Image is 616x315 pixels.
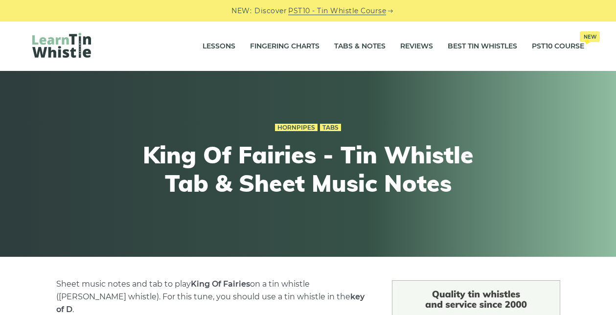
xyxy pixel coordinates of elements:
span: New [580,31,600,42]
a: Reviews [400,34,433,59]
a: Fingering Charts [250,34,319,59]
a: Hornpipes [275,124,318,132]
strong: King Of Fairies [191,279,250,289]
a: Lessons [203,34,235,59]
a: Best Tin Whistles [448,34,517,59]
a: Tabs & Notes [334,34,386,59]
img: LearnTinWhistle.com [32,33,91,58]
a: PST10 CourseNew [532,34,584,59]
a: Tabs [320,124,341,132]
strong: key of D [56,292,365,314]
h1: King Of Fairies - Tin Whistle Tab & Sheet Music Notes [128,141,488,197]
